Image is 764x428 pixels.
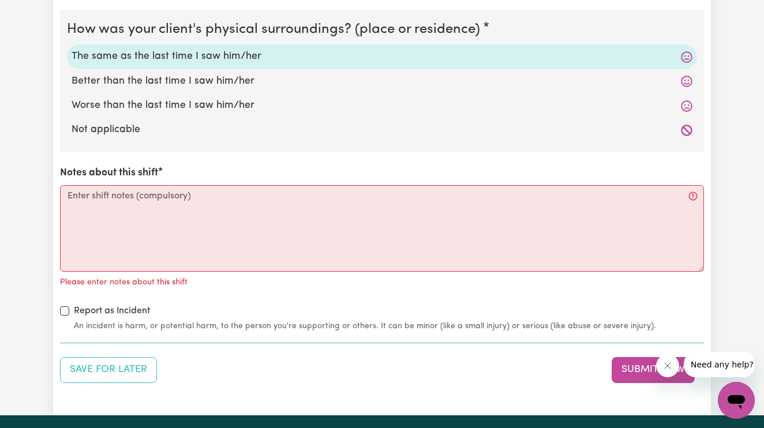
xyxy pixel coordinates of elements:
label: Notes about this shift [60,166,158,181]
label: Worse than the last time I saw him/her [72,98,692,113]
button: Save your job report [60,357,157,382]
p: Please enter notes about this shift [60,276,188,289]
label: Better than the last time I saw him/her [72,74,692,89]
button: Submit your job report [612,357,695,382]
legend: How was your client's physical surroundings? (place or residence) [67,19,485,40]
label: Report as Incident [74,304,150,318]
iframe: Message from company [684,352,755,377]
label: Not applicable [72,122,692,137]
label: The same as the last time I saw him/her [72,49,692,64]
iframe: Button to launch messaging window [718,382,755,419]
iframe: Close message [656,354,679,377]
small: An incident is harm, or potential harm, to the person you're supporting or others. It can be mino... [74,320,704,332]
